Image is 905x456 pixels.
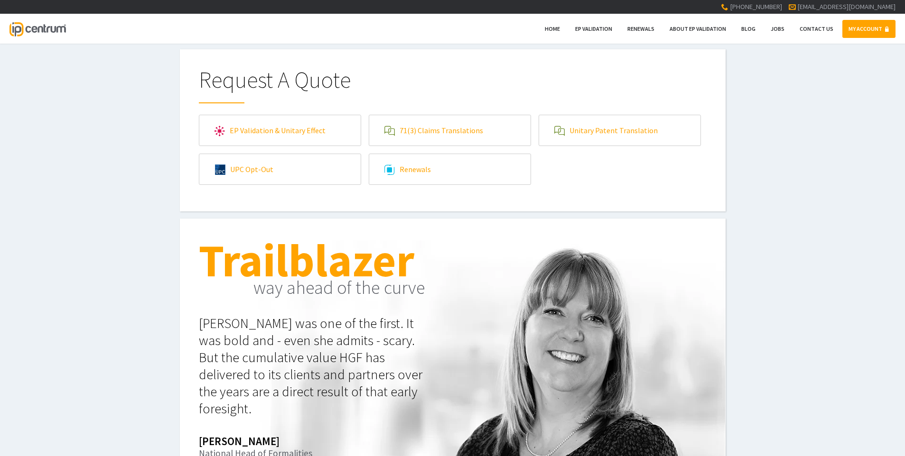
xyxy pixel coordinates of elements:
a: Renewals [369,154,531,184]
img: upc.svg [215,164,225,175]
span: Contact Us [800,25,833,32]
a: EP Validation & Unitary Effect [199,115,361,146]
span: Renewals [627,25,654,32]
a: Blog [735,20,762,38]
span: Blog [741,25,756,32]
a: MY ACCOUNT [842,20,896,38]
span: Home [545,25,560,32]
a: EP Validation [569,20,618,38]
a: Renewals [621,20,661,38]
a: [EMAIL_ADDRESS][DOMAIN_NAME] [797,2,896,11]
a: About EP Validation [663,20,732,38]
a: UPC Opt-Out [199,154,361,184]
a: IP Centrum [9,14,65,44]
a: Unitary Patent Translation [539,115,700,146]
a: Contact Us [793,20,840,38]
span: About EP Validation [670,25,726,32]
span: EP Validation [575,25,612,32]
h1: Request A Quote [199,68,707,103]
a: 71(3) Claims Translations [369,115,531,146]
span: Jobs [771,25,784,32]
span: [PHONE_NUMBER] [730,2,782,11]
a: Jobs [765,20,791,38]
a: Home [539,20,566,38]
